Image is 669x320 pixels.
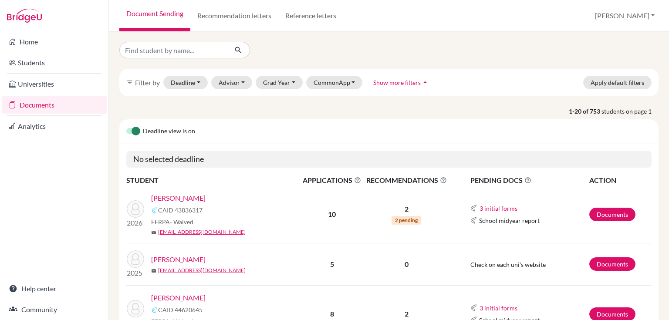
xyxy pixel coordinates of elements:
a: [PERSON_NAME] [151,293,206,303]
i: filter_list [126,79,133,86]
a: Documents [589,257,635,271]
button: Show more filtersarrow_drop_up [366,76,437,89]
p: 2 [364,204,449,214]
a: Analytics [2,118,107,135]
span: mail [151,230,156,235]
th: STUDENT [126,175,301,186]
span: FERPA [151,217,193,226]
button: 3 initial forms [479,203,518,213]
a: [EMAIL_ADDRESS][DOMAIN_NAME] [158,266,246,274]
span: RECOMMENDATIONS [364,175,449,185]
img: Common App logo [470,304,477,311]
span: 2 pending [392,216,421,225]
a: Documents [2,96,107,114]
button: Apply default filters [583,76,652,89]
img: Bridge-U [7,9,42,23]
img: Byrnes, Cormac [127,250,144,268]
span: CAID 44620645 [158,305,203,314]
span: CAID 43836317 [158,205,203,215]
img: Common App logo [151,307,158,313]
img: Krishnani, Arjun [127,200,144,218]
span: Filter by [135,78,160,87]
p: 2026 [127,218,144,228]
button: Grad Year [256,76,303,89]
b: 10 [328,210,336,218]
img: Common App logo [151,207,158,214]
i: arrow_drop_up [421,78,429,87]
span: PENDING DOCS [470,175,588,185]
a: Students [2,54,107,71]
a: [PERSON_NAME] [151,254,206,265]
img: Common App logo [470,217,477,224]
p: 2 [364,309,449,319]
p: 0 [364,259,449,269]
b: 5 [330,260,334,268]
a: [PERSON_NAME] [151,193,206,203]
img: Common App logo [470,205,477,212]
span: School midyear report [479,216,540,225]
a: Documents [589,208,635,221]
th: ACTION [589,175,652,186]
strong: 1-20 of 753 [569,107,601,116]
b: 8 [330,310,334,318]
a: Universities [2,75,107,93]
a: [EMAIL_ADDRESS][DOMAIN_NAME] [158,228,246,236]
a: Help center [2,280,107,297]
span: Deadline view is on [143,126,195,137]
input: Find student by name... [119,42,227,58]
button: Advisor [211,76,253,89]
span: Show more filters [373,79,421,86]
button: 3 initial forms [479,303,518,313]
span: Check on each uni's website [470,261,546,268]
button: Deadline [163,76,208,89]
a: Community [2,301,107,318]
span: - Waived [170,218,193,226]
button: CommonApp [306,76,363,89]
a: Home [2,33,107,51]
span: mail [151,268,156,273]
img: Afifi, Adam [127,300,144,317]
p: 2025 [127,268,144,278]
span: APPLICATIONS [301,175,363,185]
h5: No selected deadline [126,151,652,168]
span: students on page 1 [601,107,659,116]
button: [PERSON_NAME] [591,7,659,24]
